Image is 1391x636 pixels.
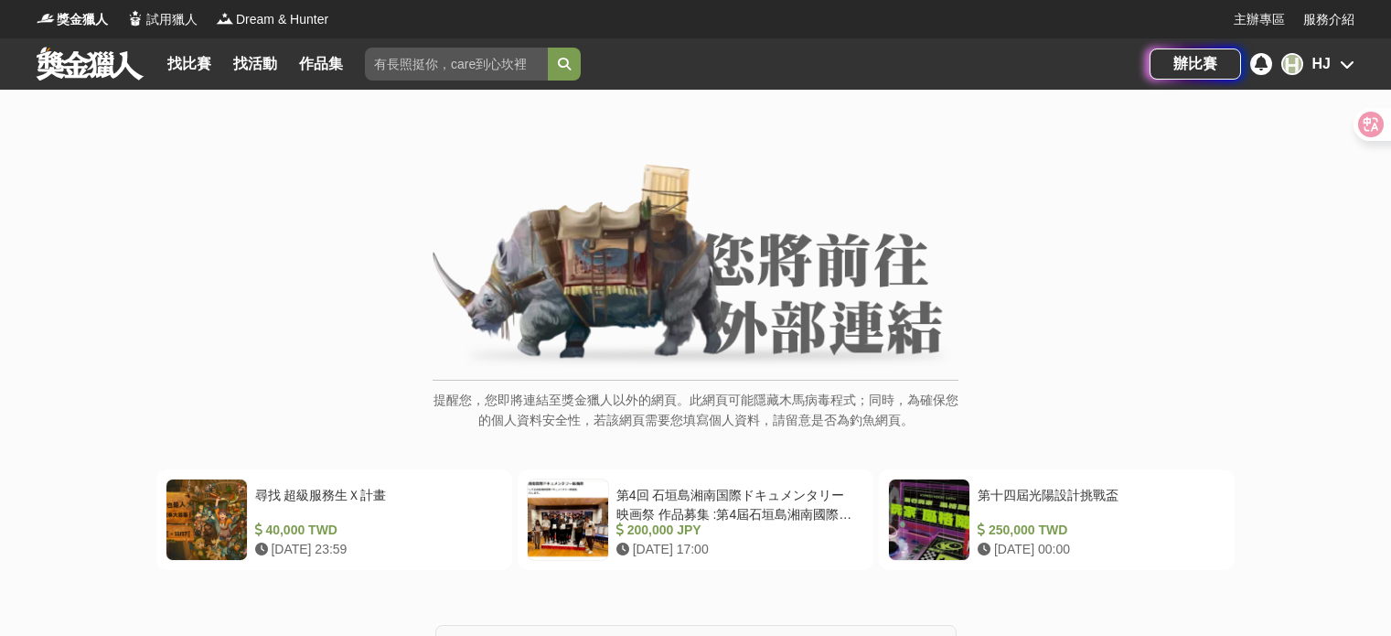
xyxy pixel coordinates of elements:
[978,521,1218,540] div: 250,000 TWD
[216,10,328,29] a: LogoDream & Hunter
[433,164,958,371] img: External Link Banner
[156,469,512,570] a: 尋找 超級服務生Ｘ計畫 40,000 TWD [DATE] 23:59
[126,10,198,29] a: Logo試用獵人
[160,51,219,77] a: 找比賽
[37,10,108,29] a: Logo獎金獵人
[1234,10,1285,29] a: 主辦專區
[1303,10,1354,29] a: 服務介紹
[616,521,857,540] div: 200,000 JPY
[616,540,857,559] div: [DATE] 17:00
[37,9,55,27] img: Logo
[226,51,284,77] a: 找活動
[518,469,873,570] a: 第4回 石垣島湘南国際ドキュメンタリー映画祭 作品募集 :第4屆石垣島湘南國際紀錄片電影節作品徵集 200,000 JPY [DATE] 17:00
[292,51,350,77] a: 作品集
[978,486,1218,521] div: 第十四屆光陽設計挑戰盃
[255,540,496,559] div: [DATE] 23:59
[1281,53,1303,75] div: H
[978,540,1218,559] div: [DATE] 00:00
[879,469,1235,570] a: 第十四屆光陽設計挑戰盃 250,000 TWD [DATE] 00:00
[255,521,496,540] div: 40,000 TWD
[146,10,198,29] span: 試用獵人
[1312,53,1331,75] div: HJ
[216,9,234,27] img: Logo
[616,486,857,521] div: 第4回 石垣島湘南国際ドキュメンタリー映画祭 作品募集 :第4屆石垣島湘南國際紀錄片電影節作品徵集
[255,486,496,521] div: 尋找 超級服務生Ｘ計畫
[126,9,144,27] img: Logo
[1150,49,1241,80] a: 辦比賽
[365,48,548,81] input: 有長照挺你，care到心坎裡！青春出手，拍出照顧 影音徵件活動
[57,10,108,29] span: 獎金獵人
[236,10,328,29] span: Dream & Hunter
[433,390,958,449] p: 提醒您，您即將連結至獎金獵人以外的網頁。此網頁可能隱藏木馬病毒程式；同時，為確保您的個人資料安全性，若該網頁需要您填寫個人資料，請留意是否為釣魚網頁。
